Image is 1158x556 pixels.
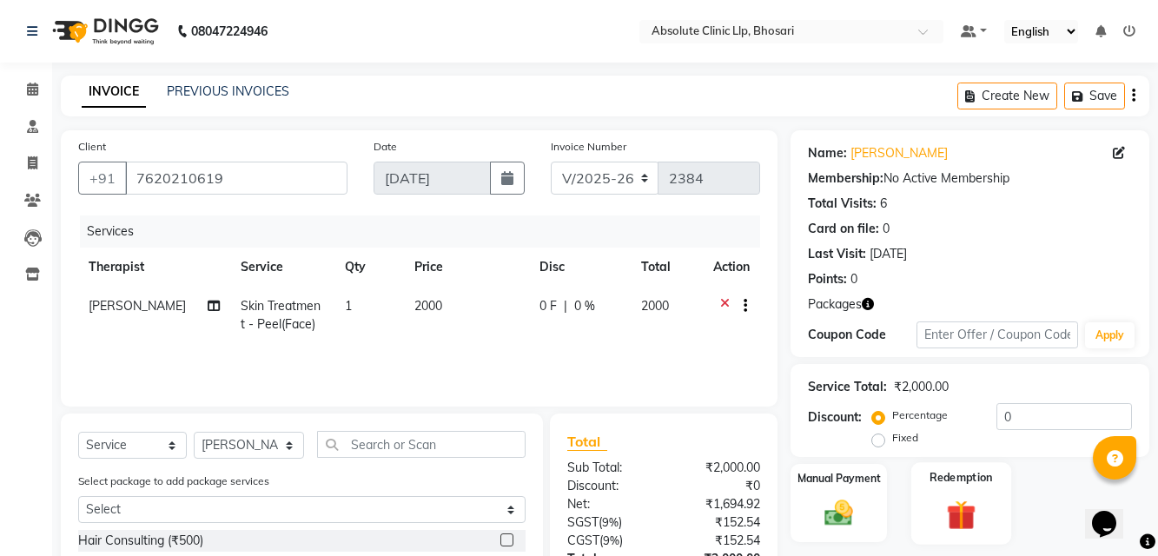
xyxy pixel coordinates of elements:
th: Action [703,248,760,287]
span: SGST [567,514,599,530]
button: Save [1064,83,1125,109]
span: Skin Treatment - Peel(Face) [241,298,321,332]
span: Packages [808,295,862,314]
div: ₹2,000.00 [664,459,773,477]
th: Therapist [78,248,230,287]
img: _gift.svg [937,496,985,533]
div: No Active Membership [808,169,1132,188]
div: 6 [880,195,887,213]
div: 0 [883,220,890,238]
input: Enter Offer / Coupon Code [916,321,1078,348]
button: +91 [78,162,127,195]
div: Card on file: [808,220,879,238]
label: Redemption [930,469,992,486]
div: ₹152.54 [664,532,773,550]
b: 08047224946 [191,7,268,56]
a: PREVIOUS INVOICES [167,83,289,99]
input: Search by Name/Mobile/Email/Code [125,162,347,195]
span: 9% [603,533,619,547]
div: ( ) [554,513,664,532]
div: ₹0 [664,477,773,495]
div: Last Visit: [808,245,866,263]
span: 0 F [539,297,557,315]
div: Hair Consulting (₹500) [78,532,203,550]
th: Total [631,248,704,287]
span: 9% [602,515,619,529]
th: Qty [334,248,404,287]
a: [PERSON_NAME] [850,144,948,162]
div: ₹152.54 [664,513,773,532]
iframe: chat widget [1085,486,1141,539]
label: Client [78,139,106,155]
th: Service [230,248,334,287]
span: 1 [345,298,352,314]
div: ₹2,000.00 [894,378,949,396]
div: Points: [808,270,847,288]
label: Percentage [892,407,948,423]
button: Apply [1085,322,1135,348]
div: Net: [554,495,664,513]
span: CGST [567,533,599,548]
div: Services [80,215,773,248]
label: Select package to add package services [78,473,269,489]
th: Disc [529,248,631,287]
label: Date [374,139,397,155]
div: Sub Total: [554,459,664,477]
span: [PERSON_NAME] [89,298,186,314]
button: Create New [957,83,1057,109]
img: logo [44,7,163,56]
label: Manual Payment [797,471,881,486]
div: 0 [850,270,857,288]
span: 2000 [414,298,442,314]
div: Discount: [554,477,664,495]
img: _cash.svg [816,497,862,530]
div: Coupon Code [808,326,916,344]
th: Price [404,248,529,287]
div: Name: [808,144,847,162]
div: Total Visits: [808,195,877,213]
div: [DATE] [870,245,907,263]
label: Invoice Number [551,139,626,155]
div: Membership: [808,169,883,188]
span: Total [567,433,607,451]
div: ₹1,694.92 [664,495,773,513]
div: ( ) [554,532,664,550]
div: Discount: [808,408,862,427]
div: Service Total: [808,378,887,396]
label: Fixed [892,430,918,446]
input: Search or Scan [317,431,526,458]
a: INVOICE [82,76,146,108]
span: | [564,297,567,315]
span: 0 % [574,297,595,315]
span: 2000 [641,298,669,314]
